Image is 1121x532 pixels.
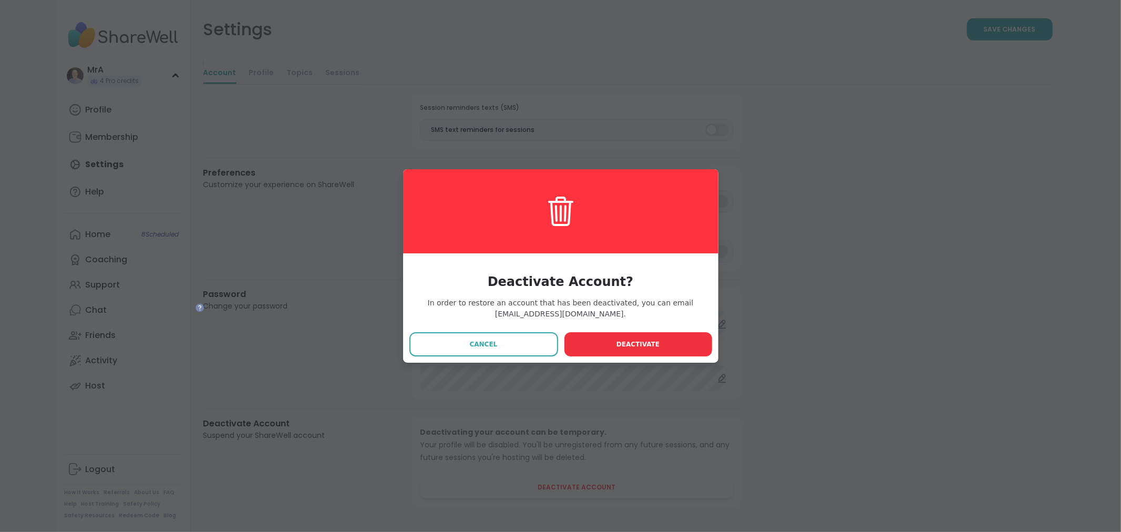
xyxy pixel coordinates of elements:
[470,340,498,349] span: Cancel
[409,332,558,356] button: Cancel
[409,272,712,291] h3: Deactivate Account?
[564,332,712,356] button: Deactivate
[196,303,204,312] iframe: Spotlight
[616,340,660,349] span: Deactivate
[409,298,712,320] span: In order to restore an account that has been deactivated, you can email [EMAIL_ADDRESS][DOMAIN_NA...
